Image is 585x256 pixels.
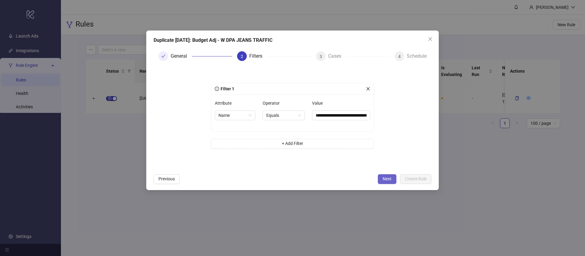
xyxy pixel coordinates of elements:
span: Previous [158,176,175,181]
div: General [171,51,192,61]
span: + Add Filter [282,141,303,146]
button: Close [425,34,435,44]
span: Name [218,111,252,120]
span: Filter 1 [219,86,234,91]
button: + Add Filter [211,139,374,149]
span: close [428,37,433,41]
button: Previous [154,174,180,184]
span: 3 [320,54,322,59]
input: Value [312,110,370,120]
div: Cases [328,51,346,61]
span: Equals [266,111,301,120]
span: check [161,54,165,58]
label: Value [312,98,327,108]
div: Duplicate [DATE]: Budget Adj - W DPA JEANS TRAFFIC [154,37,431,44]
label: Attribute [215,98,236,108]
div: Schedule [407,51,427,61]
span: 4 [398,54,401,59]
span: close [366,87,370,91]
span: 2 [241,54,243,59]
button: Create Rule [400,174,431,184]
button: Next [378,174,396,184]
span: info-circle [215,87,219,91]
span: Next [383,176,392,181]
div: Filters [249,51,267,61]
label: Operator [263,98,284,108]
